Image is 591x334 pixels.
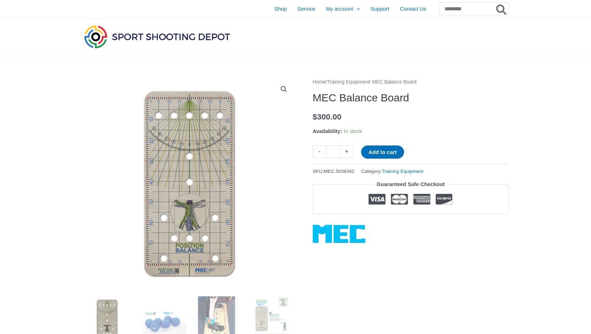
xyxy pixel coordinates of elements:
a: MEC [313,225,365,243]
a: + [340,145,354,158]
a: - [313,145,326,158]
a: View full-screen image gallery [278,83,290,96]
input: Product quantity [326,145,340,158]
span: SKU: [313,167,355,176]
h1: MEC Balance Board [313,91,509,104]
span: $ [313,112,317,121]
a: Training Equipment [382,169,424,174]
button: Add to cart [361,145,404,159]
legend: Guaranteed Safe Checkout [374,179,448,189]
bdi: 300.00 [313,112,342,121]
img: Sport Shooting Depot [82,23,232,50]
span: MEC.5038342 [324,169,354,174]
a: Training Equipment [327,79,369,85]
span: Availability: [313,128,343,134]
span: Category: [361,167,423,176]
span: In stock [344,128,362,134]
img: MEC Balance Board [82,78,296,291]
nav: Breadcrumb [313,78,509,87]
button: Search [495,3,509,15]
a: Home [313,79,326,85]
